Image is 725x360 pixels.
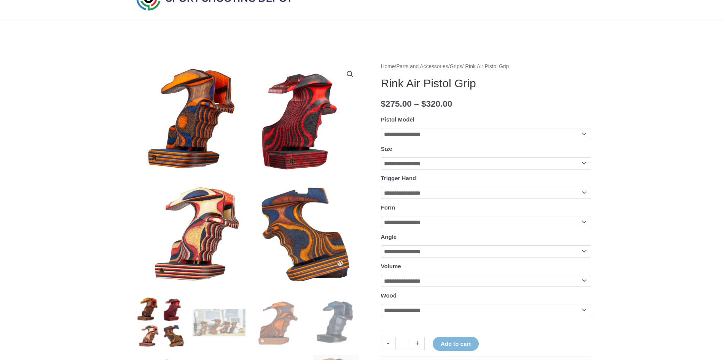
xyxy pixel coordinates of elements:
bdi: 320.00 [421,99,452,109]
span: – [414,99,419,109]
span: $ [381,99,386,109]
img: Rink Air Pistol Grip [134,296,187,349]
a: + [410,337,425,350]
a: View full-screen image gallery [343,67,357,81]
label: Wood [381,292,397,299]
label: Size [381,146,392,152]
input: Product quantity [395,337,410,350]
bdi: 275.00 [381,99,412,109]
label: Form [381,204,395,211]
img: Rink Air Pistol Grip - Image 4 [310,296,363,349]
label: Angle [381,234,397,240]
label: Trigger Hand [381,175,416,181]
span: $ [421,99,426,109]
a: Grips [450,64,462,69]
a: Home [381,64,395,69]
label: Pistol Model [381,116,414,123]
button: Add to cart [433,337,479,351]
h1: Rink Air Pistol Grip [381,77,591,90]
img: Rink Air Pistol Grip - Image 3 [251,296,304,349]
img: Rink Air Pistol Grip - Image 2 [193,296,245,349]
a: - [381,337,395,350]
a: Parts and Accessories [396,64,448,69]
label: Volume [381,263,401,269]
nav: Breadcrumb [381,62,591,72]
